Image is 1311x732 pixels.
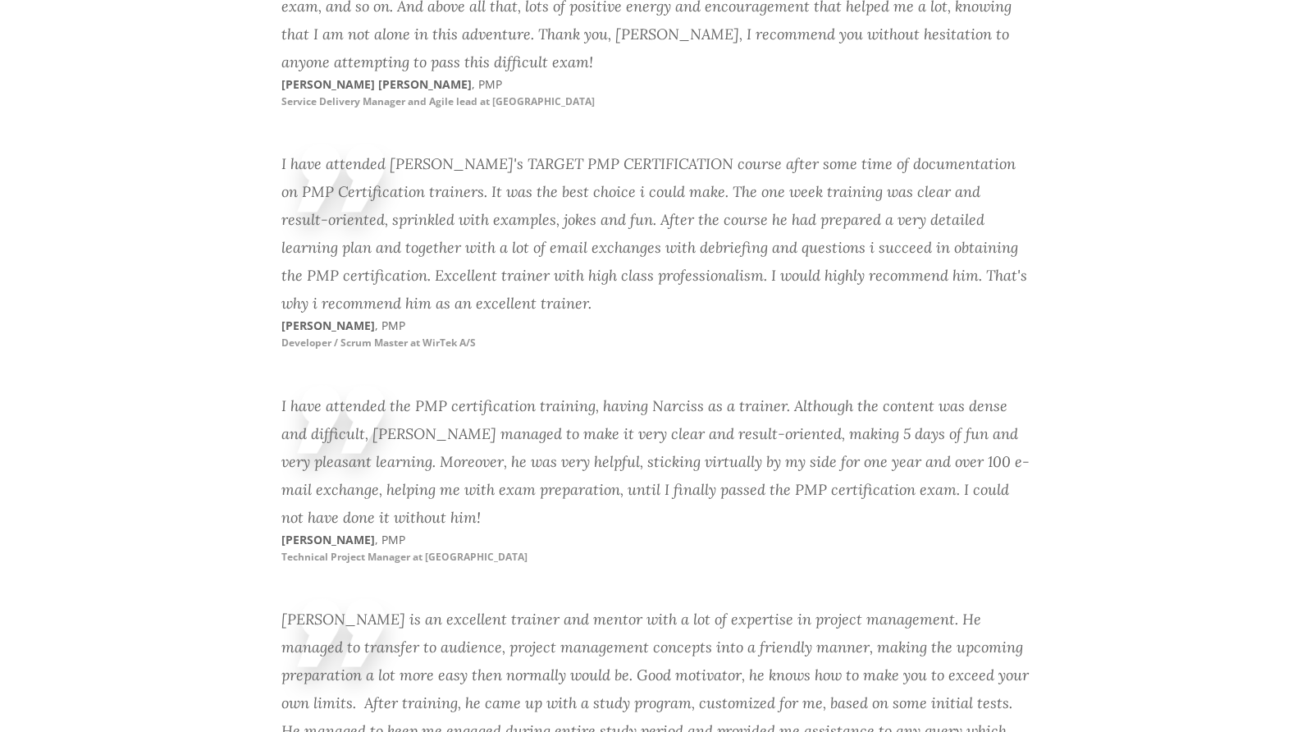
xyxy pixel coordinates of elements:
p: [PERSON_NAME] [281,318,655,350]
small: Developer / Scrum Master at WirTek A/S [281,336,476,350]
small: Service Delivery Manager and Agile lead at [GEOGRAPHIC_DATA] [281,94,595,108]
span: , PMP [375,531,405,547]
p: [PERSON_NAME] [281,531,655,564]
div: I have attended [PERSON_NAME]'s TARGET PMP CERTIFICATION course after some time of documentation ... [281,150,1030,318]
span: , PMP [472,76,502,92]
span: , PMP [375,318,405,333]
div: I have attended the PMP certification training, having Narciss as a trainer. Although the content... [281,391,1030,531]
small: Technical Project Manager at [GEOGRAPHIC_DATA] [281,549,528,563]
p: [PERSON_NAME] [PERSON_NAME] [281,76,655,109]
